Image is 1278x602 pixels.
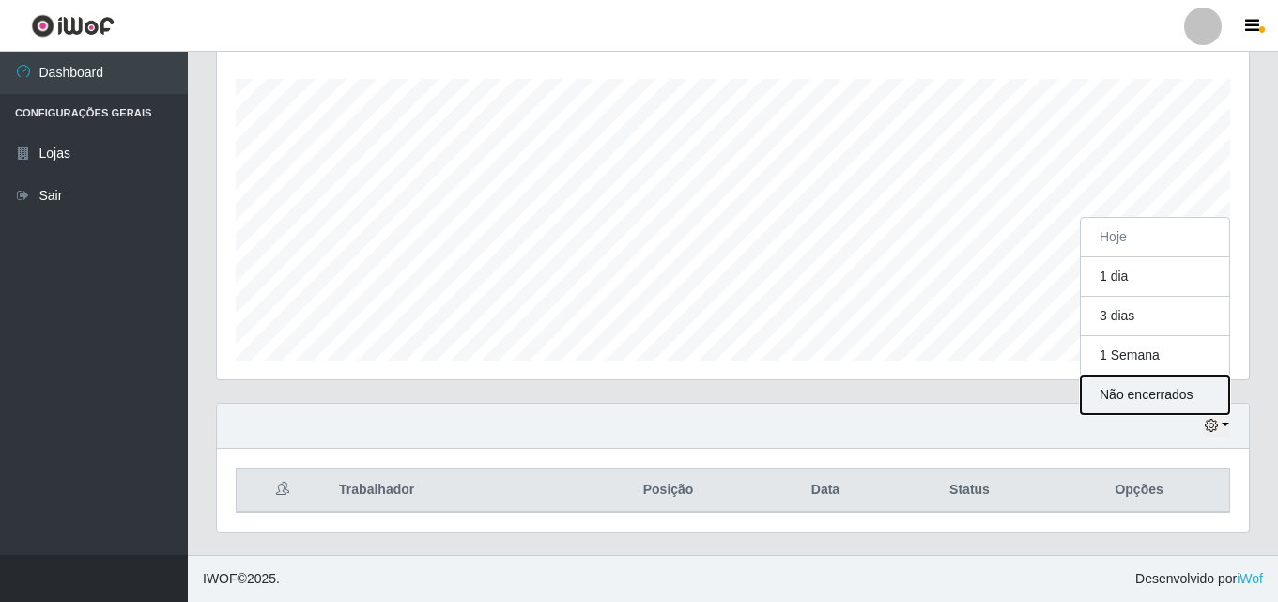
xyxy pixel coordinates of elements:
[1237,571,1263,586] a: iWof
[1135,569,1263,589] span: Desenvolvido por
[576,469,761,513] th: Posição
[328,469,576,513] th: Trabalhador
[203,571,238,586] span: IWOF
[1081,336,1229,376] button: 1 Semana
[31,14,115,38] img: CoreUI Logo
[890,469,1049,513] th: Status
[1081,257,1229,297] button: 1 dia
[1081,297,1229,336] button: 3 dias
[203,569,280,589] span: © 2025 .
[1081,218,1229,257] button: Hoje
[761,469,890,513] th: Data
[1081,376,1229,414] button: Não encerrados
[1049,469,1229,513] th: Opções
